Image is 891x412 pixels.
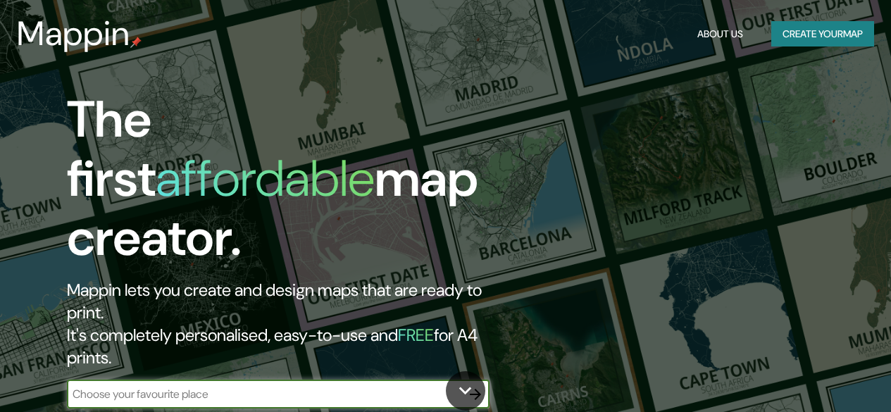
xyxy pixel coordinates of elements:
[398,324,434,346] h5: FREE
[771,21,874,47] button: Create yourmap
[67,90,513,279] h1: The first map creator.
[130,37,142,48] img: mappin-pin
[692,21,749,47] button: About Us
[67,386,461,402] input: Choose your favourite place
[67,279,513,369] h2: Mappin lets you create and design maps that are ready to print. It's completely personalised, eas...
[17,14,130,54] h3: Mappin
[156,146,375,211] h1: affordable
